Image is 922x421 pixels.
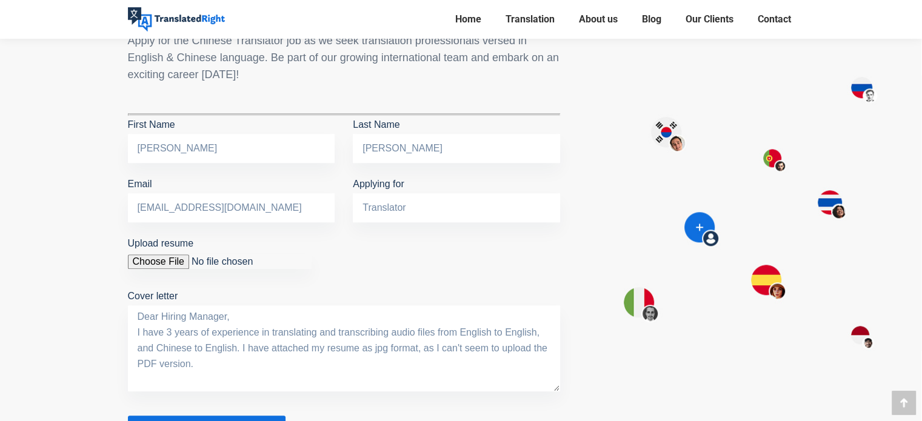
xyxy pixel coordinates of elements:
[455,13,481,25] span: Home
[128,119,335,153] label: First Name
[128,254,312,269] input: Upload resume
[579,13,618,25] span: About us
[502,11,558,28] a: Translation
[682,11,737,28] a: Our Clients
[128,7,225,31] img: Translated Right
[128,179,335,213] label: Email
[353,134,560,163] input: Last Name
[353,179,560,213] label: Applying for
[128,32,560,83] div: Apply for the Chinese Translator job as we seek translation professionals versed in English & Chi...
[638,11,665,28] a: Blog
[452,11,485,28] a: Home
[128,305,560,391] textarea: Cover letter
[128,134,335,163] input: First Name
[754,11,795,28] a: Contact
[128,238,312,267] label: Upload resume
[575,11,621,28] a: About us
[686,13,733,25] span: Our Clients
[642,13,661,25] span: Blog
[758,13,791,25] span: Contact
[353,193,560,222] input: Applying for
[128,193,335,222] input: Email
[128,291,560,319] label: Cover letter
[353,119,560,153] label: Last Name
[506,13,555,25] span: Translation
